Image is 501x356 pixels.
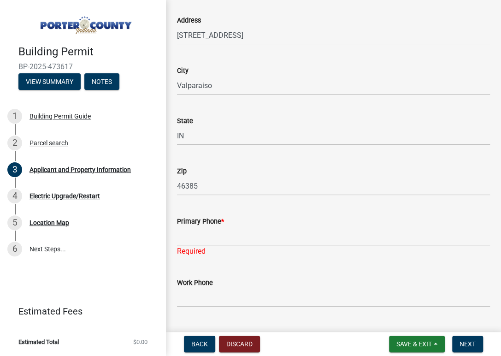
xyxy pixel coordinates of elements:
label: Primary Phone [177,219,224,225]
div: Location Map [29,220,69,226]
label: Zip [177,168,187,175]
span: Save & Exit [396,340,432,348]
h4: Building Permit [18,45,159,59]
button: Next [452,336,483,352]
label: State [177,118,193,125]
label: City [177,68,189,74]
div: 6 [7,242,22,256]
div: Electric Upgrade/Restart [29,193,100,199]
div: 2 [7,136,22,150]
span: Back [191,340,208,348]
div: 1 [7,109,22,124]
div: 5 [7,215,22,230]
div: Building Permit Guide [29,113,91,119]
img: Porter County, Indiana [18,10,151,36]
button: Save & Exit [389,336,445,352]
button: View Summary [18,73,81,90]
label: Work Phone [177,280,213,286]
button: Discard [219,336,260,352]
a: Estimated Fees [7,302,151,320]
div: Required [177,246,490,257]
span: Next [460,340,476,348]
span: $0.00 [133,339,147,345]
div: Applicant and Property Information [29,166,131,173]
span: Estimated Total [18,339,59,345]
label: Address [177,18,201,24]
div: Parcel search [29,140,68,146]
button: Back [184,336,215,352]
div: 4 [7,189,22,203]
wm-modal-confirm: Summary [18,78,81,86]
wm-modal-confirm: Notes [84,78,119,86]
div: 3 [7,162,22,177]
span: BP-2025-473617 [18,62,147,71]
button: Notes [84,73,119,90]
